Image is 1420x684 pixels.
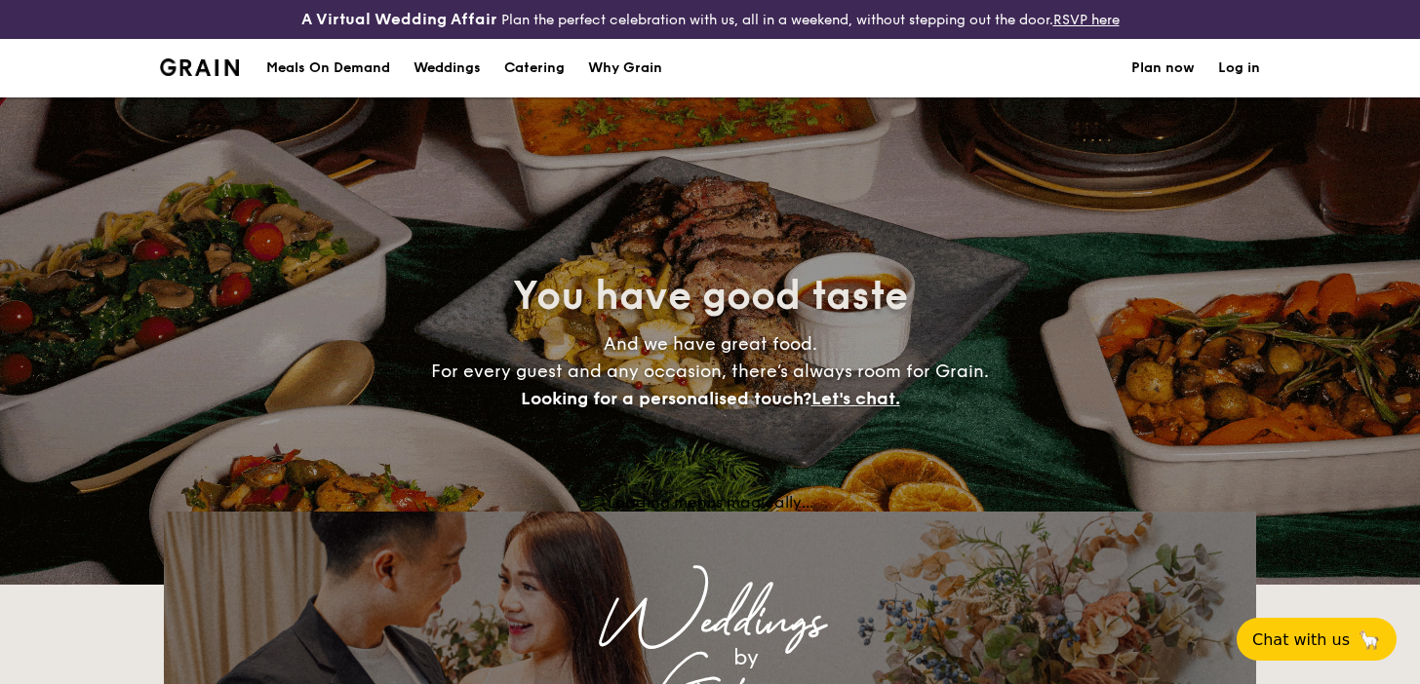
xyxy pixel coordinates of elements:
[1252,630,1350,649] span: Chat with us
[504,39,565,97] h1: Catering
[266,39,390,97] div: Meals On Demand
[414,39,481,97] div: Weddings
[1053,12,1120,28] a: RSVP here
[493,39,576,97] a: Catering
[164,493,1256,512] div: Loading menus magically...
[160,58,239,76] a: Logotype
[237,8,1184,31] div: Plan the perfect celebration with us, all in a weekend, without stepping out the door.
[335,605,1085,640] div: Weddings
[1358,628,1381,651] span: 🦙
[811,388,900,409] span: Let's chat.
[301,8,497,31] h4: A Virtual Wedding Affair
[408,640,1085,675] div: by
[576,39,674,97] a: Why Grain
[160,58,239,76] img: Grain
[255,39,402,97] a: Meals On Demand
[1237,618,1397,661] button: Chat with us🦙
[1131,39,1195,97] a: Plan now
[1218,39,1260,97] a: Log in
[402,39,493,97] a: Weddings
[588,39,662,97] div: Why Grain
